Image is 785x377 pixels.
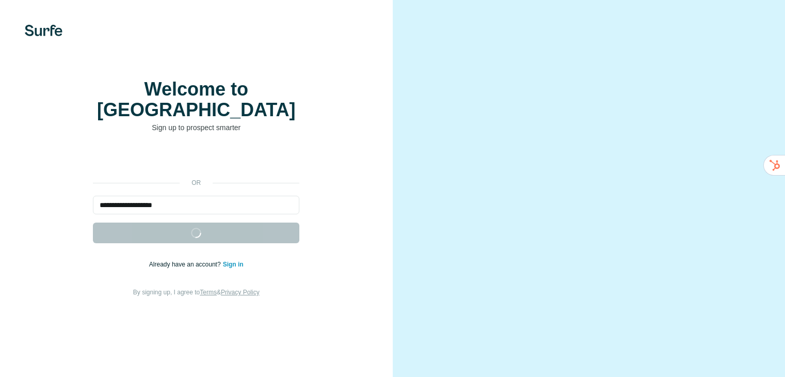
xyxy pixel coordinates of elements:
a: Privacy Policy [221,289,260,296]
a: Sign in [223,261,244,268]
h1: Welcome to [GEOGRAPHIC_DATA] [93,79,299,120]
p: Sign up to prospect smarter [93,122,299,133]
a: Terms [200,289,217,296]
span: By signing up, I agree to & [133,289,260,296]
span: Already have an account? [149,261,223,268]
img: Surfe's logo [25,25,62,36]
iframe: Sign in with Google Button [88,148,305,171]
p: or [180,178,213,187]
